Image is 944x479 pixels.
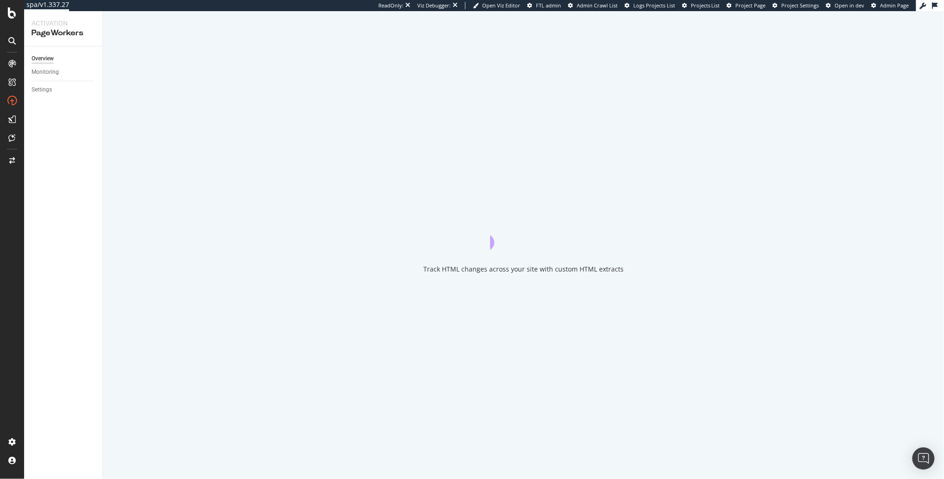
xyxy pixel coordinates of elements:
[423,265,624,274] div: Track HTML changes across your site with custom HTML extracts
[682,2,720,9] a: Projects List
[32,85,52,95] div: Settings
[536,2,561,9] span: FTL admin
[32,85,96,95] a: Settings
[482,2,520,9] span: Open Viz Editor
[773,2,819,9] a: Project Settings
[527,2,561,9] a: FTL admin
[577,2,618,9] span: Admin Crawl List
[32,54,96,64] a: Overview
[835,2,865,9] span: Open in dev
[417,2,451,9] div: Viz Debugger:
[727,2,766,9] a: Project Page
[782,2,819,9] span: Project Settings
[490,216,557,250] div: animation
[826,2,865,9] a: Open in dev
[32,67,59,77] div: Monitoring
[32,54,54,64] div: Overview
[32,67,96,77] a: Monitoring
[912,447,935,470] div: Open Intercom Messenger
[872,2,909,9] a: Admin Page
[568,2,618,9] a: Admin Crawl List
[32,28,95,39] div: PageWorkers
[880,2,909,9] span: Admin Page
[32,19,95,28] div: Activation
[473,2,520,9] a: Open Viz Editor
[736,2,766,9] span: Project Page
[691,2,720,9] span: Projects List
[625,2,675,9] a: Logs Projects List
[378,2,403,9] div: ReadOnly:
[633,2,675,9] span: Logs Projects List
